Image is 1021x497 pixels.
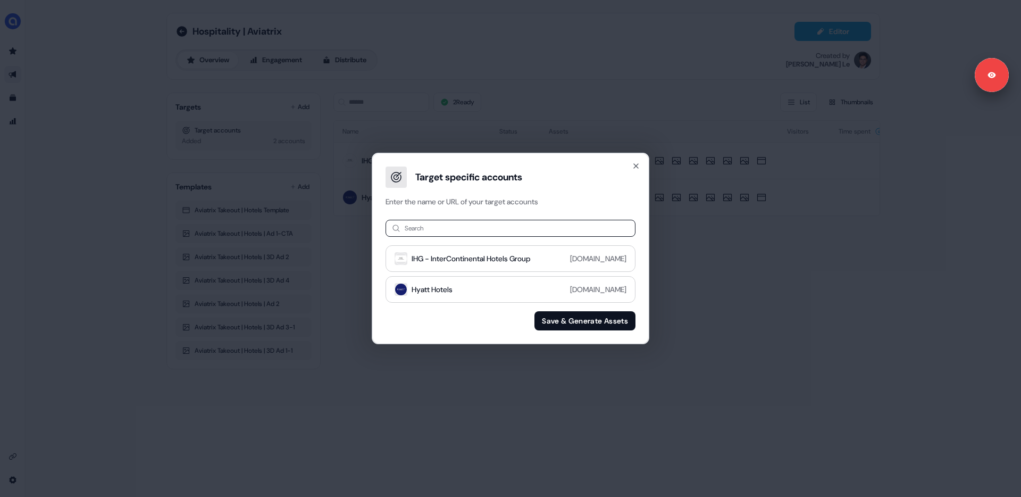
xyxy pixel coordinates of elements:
div: Hyatt Hotels [412,284,453,295]
div: [DOMAIN_NAME] [570,253,626,264]
div: IHG - InterContinental Hotels Group [412,253,530,264]
div: [DOMAIN_NAME] [570,284,626,295]
button: Save & Generate Assets [534,311,635,330]
h3: Target specific accounts [415,171,522,184]
p: Enter the name or URL of your target accounts [381,196,640,207]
